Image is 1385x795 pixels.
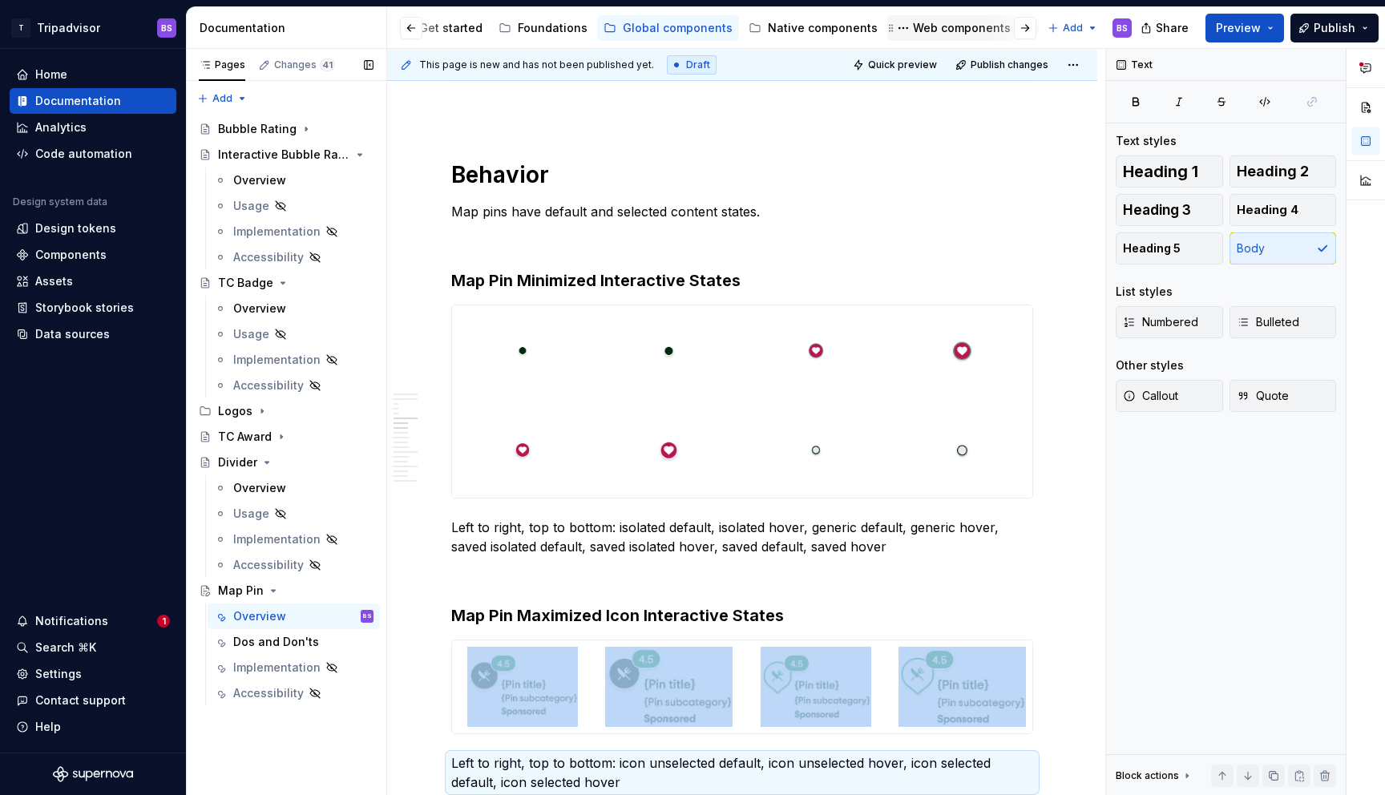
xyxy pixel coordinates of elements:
[742,15,884,41] a: Native components
[10,268,176,294] a: Assets
[1216,20,1261,36] span: Preview
[208,321,380,347] a: Usage
[971,59,1048,71] span: Publish changes
[3,10,183,45] button: TTripadvisorBS
[1123,314,1198,330] span: Numbered
[1314,20,1355,36] span: Publish
[1230,155,1337,188] button: Heading 2
[10,141,176,167] a: Code automation
[218,121,297,137] div: Bubble Rating
[35,93,121,109] div: Documentation
[226,12,869,44] div: Page tree
[218,429,272,445] div: TC Award
[233,352,321,368] div: Implementation
[1237,388,1289,404] span: Quote
[10,62,176,87] a: Home
[913,20,1011,36] div: Web components
[208,167,380,193] a: Overview
[1230,306,1337,338] button: Bulleted
[208,373,380,398] a: Accessibility
[212,92,232,105] span: Add
[1123,388,1178,404] span: Callout
[192,116,380,142] a: Bubble Rating
[233,326,269,342] div: Usage
[208,501,380,527] a: Usage
[1133,14,1199,42] button: Share
[35,300,134,316] div: Storybook stories
[35,719,61,735] div: Help
[1230,380,1337,412] button: Quote
[208,193,380,219] a: Usage
[1123,202,1191,218] span: Heading 3
[35,666,82,682] div: Settings
[37,20,100,36] div: Tripadvisor
[233,172,286,188] div: Overview
[192,450,380,475] a: Divider
[451,269,1033,292] h3: Map Pin Minimized Interactive States
[1116,194,1223,226] button: Heading 3
[686,59,710,71] span: Draft
[35,640,96,656] div: Search ⌘K
[623,20,733,36] div: Global components
[233,506,269,522] div: Usage
[35,273,73,289] div: Assets
[848,54,944,76] button: Quick preview
[208,629,380,655] a: Dos and Don'ts
[35,247,107,263] div: Components
[1237,314,1299,330] span: Bulleted
[208,680,380,706] a: Accessibility
[1116,284,1173,300] div: List styles
[218,403,252,419] div: Logos
[363,608,372,624] div: BS
[218,147,350,163] div: Interactive Bubble Rating
[10,88,176,114] a: Documentation
[451,753,1033,792] p: Left to right, top to bottom: icon unselected default, icon unselected hover, icon selected defau...
[233,249,304,265] div: Accessibility
[208,655,380,680] a: Implementation
[1290,14,1379,42] button: Publish
[887,15,1017,41] a: Web components
[233,660,321,676] div: Implementation
[1237,163,1309,180] span: Heading 2
[492,15,594,41] a: Foundations
[1123,240,1181,256] span: Heading 5
[192,424,380,450] a: TC Award
[218,275,273,291] div: TC Badge
[192,87,252,110] button: Add
[208,475,380,501] a: Overview
[35,119,87,135] div: Analytics
[192,116,380,706] div: Page tree
[10,714,176,740] button: Help
[233,557,304,573] div: Accessibility
[451,518,1033,556] p: Left to right, top to bottom: isolated default, isolated hover, generic default, generic hover, s...
[35,146,132,162] div: Code automation
[161,22,172,34] div: BS
[10,242,176,268] a: Components
[451,202,1033,221] p: Map pins have default and selected content states.
[208,296,380,321] a: Overview
[233,608,286,624] div: Overview
[35,67,67,83] div: Home
[1156,20,1189,36] span: Share
[10,295,176,321] a: Storybook stories
[951,54,1056,76] button: Publish changes
[1043,17,1103,39] button: Add
[10,216,176,241] a: Design tokens
[233,224,321,240] div: Implementation
[35,326,110,342] div: Data sources
[233,634,319,650] div: Dos and Don'ts
[1230,194,1337,226] button: Heading 4
[768,20,878,36] div: Native components
[320,59,335,71] span: 41
[1116,155,1223,188] button: Heading 1
[218,454,257,470] div: Divider
[1116,306,1223,338] button: Numbered
[192,398,380,424] div: Logos
[35,692,126,708] div: Contact support
[218,583,264,599] div: Map Pin
[1123,163,1198,180] span: Heading 1
[53,766,133,782] svg: Supernova Logo
[10,115,176,140] a: Analytics
[11,18,30,38] div: T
